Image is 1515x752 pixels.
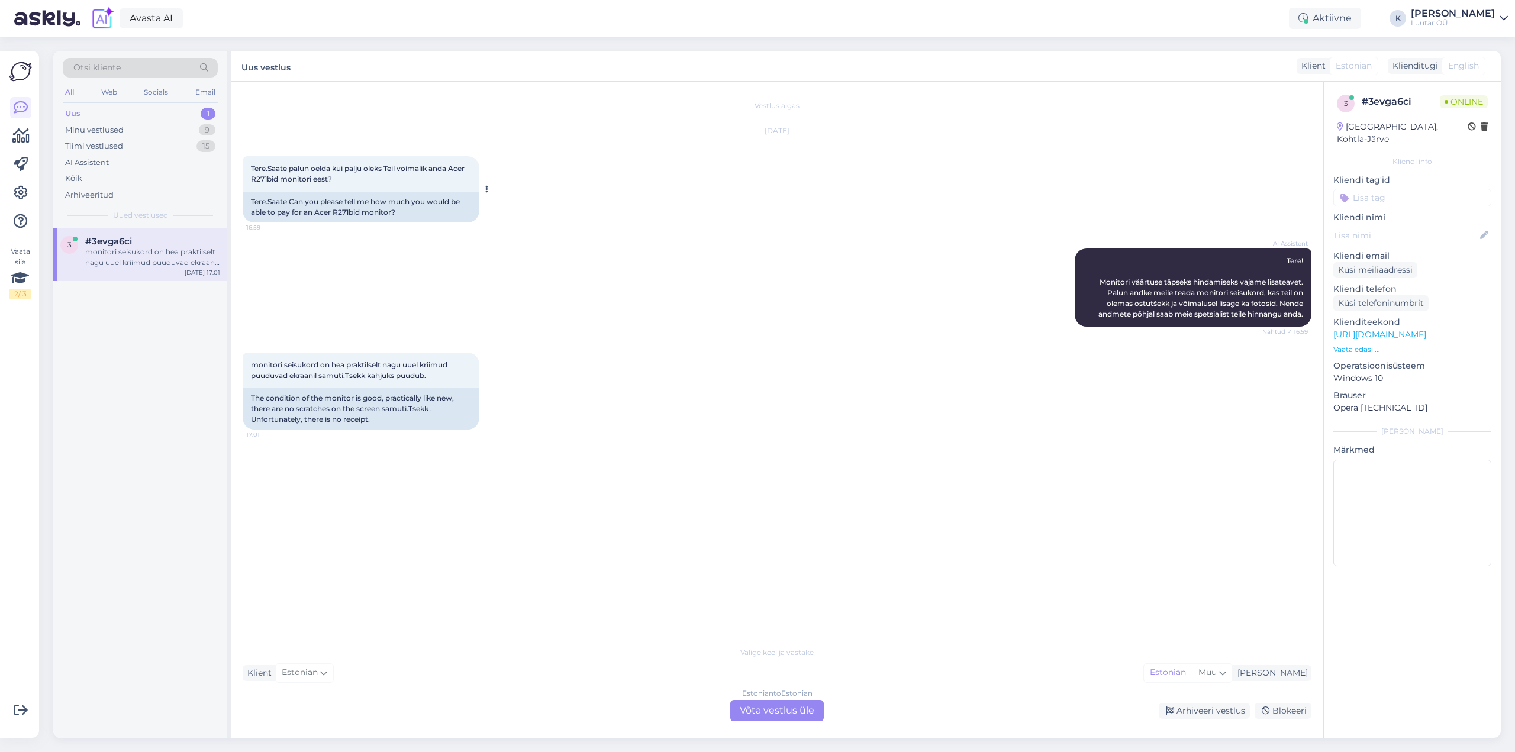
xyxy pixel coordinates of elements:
img: explore-ai [90,6,115,31]
div: [PERSON_NAME] [1233,667,1308,679]
span: 16:59 [246,223,291,232]
div: K [1390,10,1406,27]
p: Klienditeekond [1333,316,1491,328]
div: Tiimi vestlused [65,140,123,152]
p: Brauser [1333,389,1491,402]
div: [GEOGRAPHIC_DATA], Kohtla-Järve [1337,121,1468,146]
div: AI Assistent [65,157,109,169]
p: Opera [TECHNICAL_ID] [1333,402,1491,414]
div: All [63,85,76,100]
div: [PERSON_NAME] [1333,426,1491,437]
span: 3 [67,240,72,249]
div: [DATE] [243,125,1311,136]
p: Kliendi nimi [1333,211,1491,224]
span: Online [1440,95,1488,108]
span: monitori seisukord on hea praktilselt nagu uuel kriimud puuduvad ekraanil samuti.Tsekk kahjuks pu... [251,360,449,380]
p: Kliendi email [1333,250,1491,262]
input: Lisa nimi [1334,229,1478,242]
div: Estonian to Estonian [742,688,813,699]
span: Muu [1198,667,1217,677]
div: Web [99,85,120,100]
div: [PERSON_NAME] [1411,9,1495,18]
p: Kliendi tag'id [1333,174,1491,186]
a: Avasta AI [120,8,183,28]
input: Lisa tag [1333,189,1491,206]
div: Tere.Saate Can you please tell me how much you would be able to pay for an Acer R271bid monitor? [243,192,479,222]
a: [PERSON_NAME]Luutar OÜ [1411,9,1508,28]
span: Otsi kliente [73,62,121,74]
span: Uued vestlused [113,210,168,221]
p: Märkmed [1333,444,1491,456]
span: Estonian [282,666,318,679]
div: 9 [199,124,215,136]
p: Kliendi telefon [1333,283,1491,295]
div: 1 [201,108,215,120]
span: 17:01 [246,430,291,439]
div: Estonian [1144,664,1192,682]
div: Email [193,85,218,100]
div: 2 / 3 [9,289,31,299]
span: Tere.Saate palun oelda kui palju oleks Teil voimalik anda Acer R271bid monitori eest? [251,164,466,183]
div: Võta vestlus üle [730,700,824,721]
span: #3evga6ci [85,236,132,247]
div: [DATE] 17:01 [185,268,220,277]
div: 15 [196,140,215,152]
div: Kõik [65,173,82,185]
div: Socials [141,85,170,100]
div: Uus [65,108,80,120]
span: Estonian [1336,60,1372,72]
a: [URL][DOMAIN_NAME] [1333,329,1426,340]
div: Vaata siia [9,246,31,299]
div: Kliendi info [1333,156,1491,167]
div: Küsi telefoninumbrit [1333,295,1429,311]
p: Operatsioonisüsteem [1333,360,1491,372]
div: Klienditugi [1388,60,1438,72]
p: Vaata edasi ... [1333,344,1491,355]
span: 3 [1344,99,1348,108]
div: Vestlus algas [243,101,1311,111]
span: English [1448,60,1479,72]
label: Uus vestlus [241,58,291,74]
img: Askly Logo [9,60,32,83]
div: Aktiivne [1289,8,1361,29]
div: Blokeeri [1255,703,1311,719]
div: Valige keel ja vastake [243,647,1311,658]
div: Luutar OÜ [1411,18,1495,28]
div: Arhiveeri vestlus [1159,703,1250,719]
div: Klient [243,667,272,679]
div: The condition of the monitor is good, practically like new, there are no scratches on the screen ... [243,388,479,430]
span: AI Assistent [1263,239,1308,248]
div: Klient [1297,60,1326,72]
div: Minu vestlused [65,124,124,136]
p: Windows 10 [1333,372,1491,385]
div: Arhiveeritud [65,189,114,201]
div: # 3evga6ci [1362,95,1440,109]
span: Nähtud ✓ 16:59 [1262,327,1308,336]
div: monitori seisukord on hea praktilselt nagu uuel kriimud puuduvad ekraanil samuti.Tsekk kahjuks pu... [85,247,220,268]
div: Küsi meiliaadressi [1333,262,1417,278]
